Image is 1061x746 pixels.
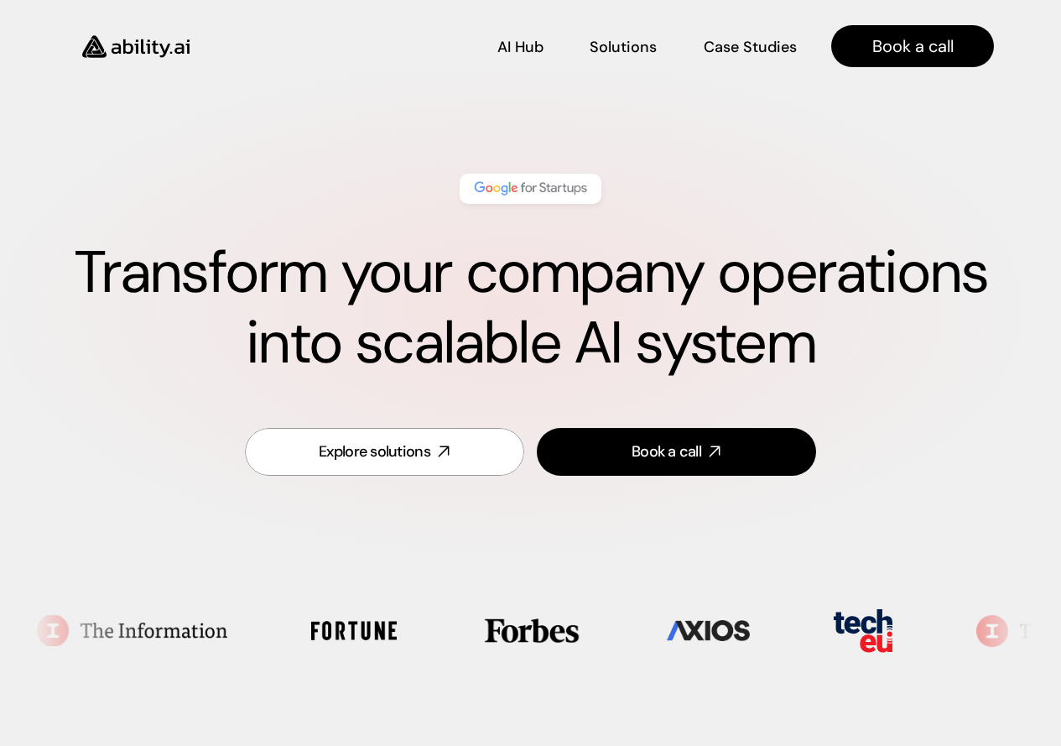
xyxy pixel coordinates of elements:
a: Book a call [537,428,816,476]
div: Book a call [632,441,701,462]
a: Book a call [831,25,994,67]
a: Solutions [590,32,657,61]
h1: Transform your company operations into scalable AI system [67,237,994,378]
a: Case Studies [703,32,798,61]
p: Book a call [872,34,954,58]
p: Case Studies [704,37,797,58]
a: AI Hub [497,32,544,61]
a: Explore solutions [245,428,524,476]
p: Solutions [590,37,657,58]
nav: Main navigation [213,25,994,67]
div: Explore solutions [319,441,430,462]
p: AI Hub [497,37,544,58]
